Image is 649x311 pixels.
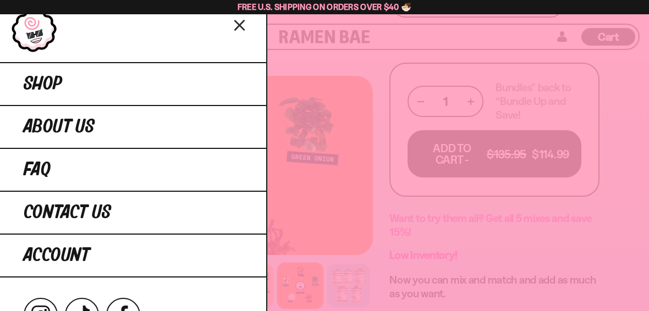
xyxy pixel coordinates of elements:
span: About Us [24,117,95,137]
button: Close menu [230,15,250,34]
span: Free U.S. Shipping on Orders over $40 🍜 [238,2,412,12]
span: FAQ [24,160,51,180]
span: Shop [24,74,62,94]
span: Contact Us [24,203,111,223]
span: Account [24,246,90,265]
